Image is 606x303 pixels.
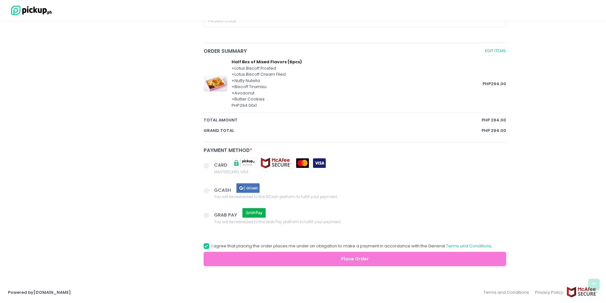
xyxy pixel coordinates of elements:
[446,243,491,249] a: Terms and Conditions
[214,169,326,175] span: MASTERCARD, VISA
[482,117,506,123] span: PHP 294.00
[204,252,506,266] button: Place Order
[232,71,483,78] div: + Lotus Biscoff Cream Filed
[214,194,338,200] span: You will be redirected to the GCash platform to fulfill your payment.
[482,127,506,134] span: PHP 294.00
[260,157,292,169] img: mcafee-secure
[204,117,482,123] span: total amount
[296,158,309,168] img: mastercard
[232,78,483,84] div: + Nutty Nutella
[313,158,326,168] img: visa
[232,182,264,194] img: gcash
[484,286,532,299] a: Terms and Conditions
[232,102,483,109] div: PHP 294.00 x 1
[232,84,483,90] div: + Biscoff Tiramisu
[232,65,483,72] div: + Lotus Biscoff Frosted
[232,59,483,65] div: Half Box of Mixed Flavors (6pcs)
[485,47,506,55] a: Edit Items
[204,15,506,27] input: Promo Code
[232,90,483,96] div: + Avodonut
[566,286,598,298] img: mcafee-secure
[204,147,506,154] div: Payment Method
[8,289,71,295] a: Powered by[DOMAIN_NAME]
[204,47,484,55] span: Order Summary
[232,96,483,102] div: + Butter Cookies
[204,127,482,134] span: Grand total
[228,157,260,169] img: pickupsecure
[483,81,506,87] span: PHP 294.00
[214,218,341,225] span: You will be redirected to the Grab Pay platform to fulfill your payment.
[204,243,492,249] label: I agree that placing the order places me under an obligation to make a payment in accordance with...
[8,5,52,16] img: logo
[214,162,228,168] span: CARD
[214,212,238,218] span: GRAB PAY
[532,286,567,299] a: Privacy Policy
[214,187,232,193] span: GCASH
[238,207,270,218] img: grab pay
